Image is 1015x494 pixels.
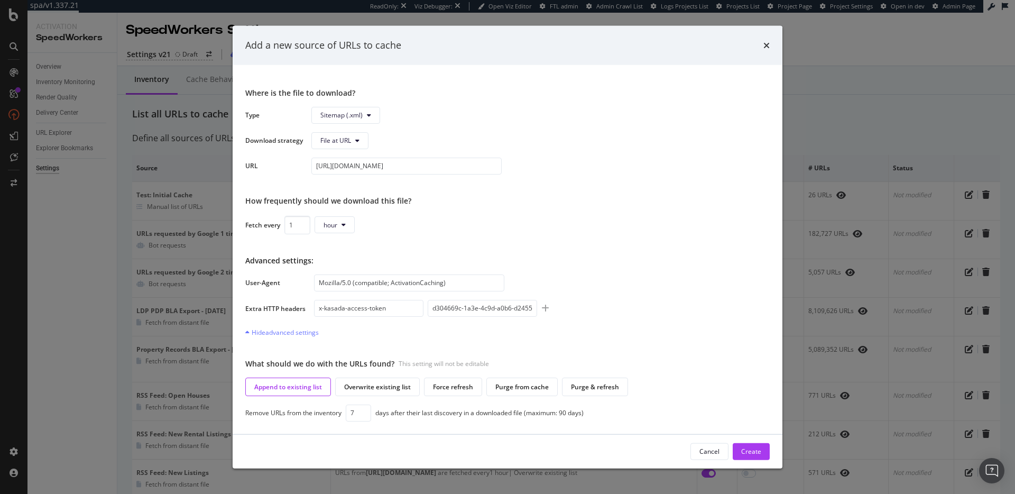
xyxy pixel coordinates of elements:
div: Hide advanced settings [245,327,319,336]
div: days after their last discovery in a downloaded file (maximum: 90 days) [375,408,584,417]
input: Mozilla/5.0 (compatible; botify; http://botify.com) [314,274,504,291]
div: Fetch every [245,220,280,229]
input: Cookie [314,299,423,316]
div: What should we do with the URLs found? [245,358,394,369]
div: times [763,39,770,52]
div: This setting will not be editable [399,359,489,368]
div: URL [245,161,303,170]
span: File at URL [320,136,351,145]
div: Download strategy [245,136,303,145]
div: Extra HTTP headers [245,304,306,313]
div: Add a new source of URLs to cache [245,39,401,52]
button: Cancel [690,443,728,460]
div: User-Agent [245,278,306,287]
div: Cancel [699,447,719,456]
div: Where is the file to download? [245,87,770,98]
button: Sitemap (.xml) [311,106,380,123]
div: Type [245,111,303,120]
div: Force refresh [433,382,473,391]
div: Purge from cache [495,382,549,391]
div: modal [233,26,782,469]
input: session=1234; path=/ [428,299,537,316]
span: hour [324,220,337,229]
div: Create [741,447,761,456]
div: Purge & refresh [571,382,619,391]
button: File at URL [311,132,368,149]
span: Sitemap (.xml) [320,111,363,120]
div: plus [541,304,549,312]
div: Overwrite existing list [344,382,411,391]
div: Advanced settings: [245,255,770,266]
div: Open Intercom Messenger [979,458,1004,483]
input: n [346,405,371,422]
div: How frequently should we download this file? [245,195,770,206]
div: Append to existing list [254,382,322,391]
div: Remove URLs from the inventory [245,408,342,417]
button: Create [733,443,770,460]
button: hour [315,216,355,233]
